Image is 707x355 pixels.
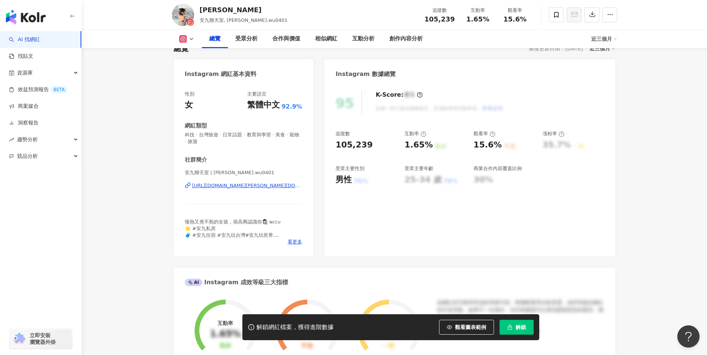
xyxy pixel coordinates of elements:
span: 看更多 [288,239,302,245]
div: 一般 [383,342,395,349]
div: Instagram 網紅基本資料 [185,70,257,78]
div: 觀看率 [501,7,529,14]
div: 受眾分析 [235,34,258,43]
span: 立即安裝 瀏覽器外掛 [30,332,56,345]
div: 男性 [336,174,352,186]
div: 漲粉率 [543,130,564,137]
div: 女 [185,99,193,111]
span: 1.65% [466,16,489,23]
a: [URL][DOMAIN_NAME][PERSON_NAME][DOMAIN_NAME] [185,182,302,189]
span: 慢熱又煮不熟的女孩，很高興認識你👩🏻‍🎨 ɴᴄᴄᴜ 🌟 #安九私房 🧳 #安九住宿 #安九玩台灣#安九玩世界 🍽 #安九吃鍋 #安九吃異國 👩🏻‍🎨 #安九愛漂亮 #安九MD 📷 #安九手作 #... [185,219,281,258]
div: Instagram 數據總覽 [336,70,396,78]
span: rise [9,137,14,142]
span: 安九聊天室, [PERSON_NAME].wu0401 [200,17,288,23]
div: 網紅類型 [185,122,207,130]
span: 安九聊天室 | [PERSON_NAME].wu0401 [185,169,302,176]
div: K-Score : [376,91,423,99]
a: 商案媒合 [9,103,39,110]
div: 良好 [219,342,231,349]
div: 近三個月 [589,44,615,53]
div: 不佳 [301,342,313,349]
div: 創作內容分析 [389,34,423,43]
div: Instagram 成效等級三大指標 [185,278,288,286]
a: chrome extension立即安裝 瀏覽器外掛 [10,329,72,349]
div: 受眾主要性別 [336,165,364,172]
div: 合作與價值 [272,34,300,43]
div: 近三個月 [591,33,617,45]
img: logo [6,10,46,24]
span: 105,239 [425,15,455,23]
button: 解鎖 [500,320,534,335]
span: 趨勢分析 [17,131,38,148]
div: 繁體中文 [247,99,280,111]
div: 互動率 [464,7,492,14]
div: 總覽 [209,34,220,43]
div: 性別 [185,91,194,97]
div: 15.6% [474,139,502,151]
div: AI [185,279,203,286]
a: 效益預測報告BETA [9,86,68,93]
span: 解鎖 [515,324,526,330]
a: 洞察報告 [9,119,39,127]
span: 92.9% [282,103,302,111]
div: 105,239 [336,139,373,151]
div: 最後更新日期：[DATE] [529,46,583,52]
div: 互動率 [405,130,426,137]
button: 觀看圖表範例 [439,320,494,335]
span: 資源庫 [17,64,33,81]
a: 找貼文 [9,53,33,60]
div: 受眾主要年齡 [405,165,433,172]
div: 解鎖網紅檔案，獲得進階數據 [256,324,334,331]
div: 社群簡介 [185,156,207,164]
a: searchAI 找網紅 [9,36,40,43]
div: 追蹤數 [425,7,455,14]
span: 觀看圖表範例 [455,324,486,330]
div: 互動分析 [352,34,374,43]
span: 15.6% [503,16,526,23]
div: 總覽 [174,43,189,54]
img: KOL Avatar [172,4,194,26]
div: [URL][DOMAIN_NAME][PERSON_NAME][DOMAIN_NAME] [192,182,302,189]
span: 競品分析 [17,148,38,165]
div: [PERSON_NAME] [200,5,288,14]
div: 主要語言 [247,91,266,97]
div: 相似網紅 [315,34,337,43]
span: 科技 · 台灣旅遊 · 日常話題 · 教育與學習 · 美食 · 寵物 · 旅遊 [185,132,302,145]
div: 追蹤數 [336,130,350,137]
div: 1.65% [405,139,433,151]
img: chrome extension [12,333,26,345]
div: 觀看率 [474,130,495,137]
